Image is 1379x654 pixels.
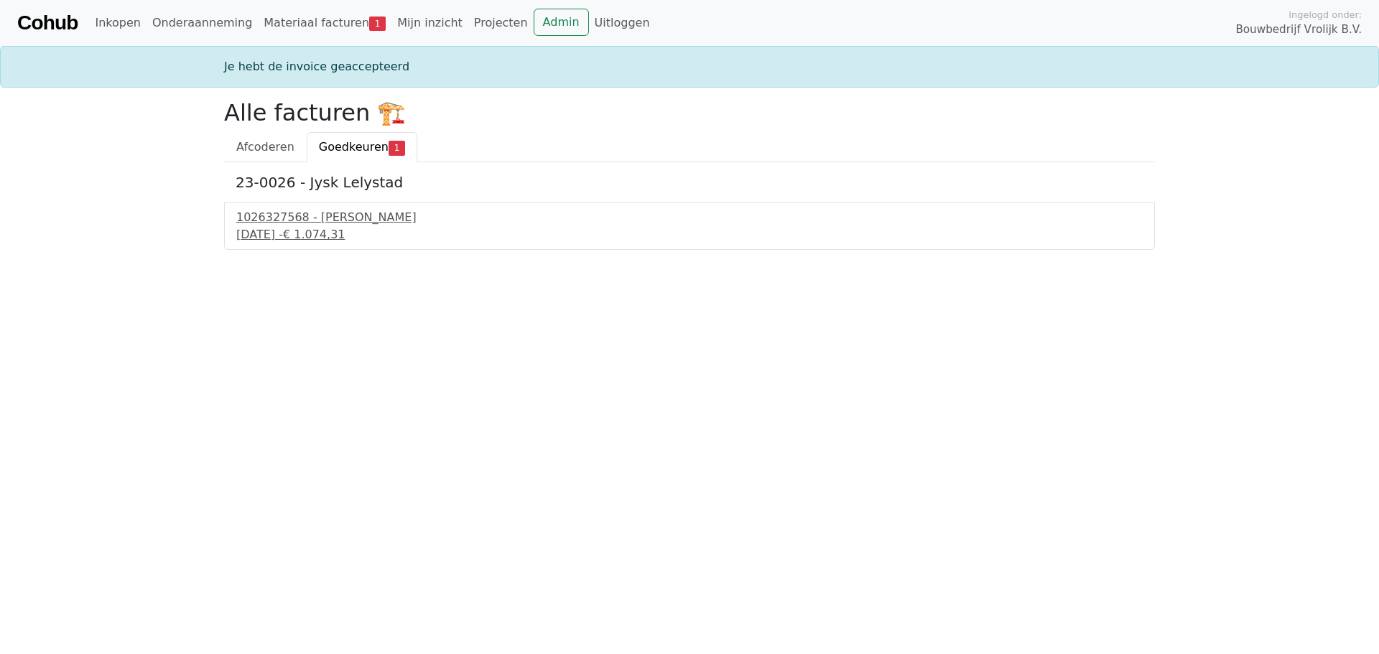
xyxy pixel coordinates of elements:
a: 1026327568 - [PERSON_NAME][DATE] -€ 1.074,31 [236,209,1143,243]
span: Goedkeuren [319,140,389,154]
a: Uitloggen [589,9,656,37]
a: Mijn inzicht [391,9,468,37]
span: Ingelogd onder: [1289,8,1362,22]
h2: Alle facturen 🏗️ [224,99,1155,126]
a: Cohub [17,6,78,40]
a: Goedkeuren1 [307,132,417,162]
a: Onderaanneming [147,9,258,37]
div: 1026327568 - [PERSON_NAME] [236,209,1143,226]
a: Materiaal facturen1 [258,9,391,37]
span: Afcoderen [236,140,294,154]
span: Bouwbedrijf Vrolijk B.V. [1235,22,1362,38]
a: Projecten [468,9,534,37]
div: Je hebt de invoice geaccepteerd [215,58,1164,75]
span: 1 [369,17,386,31]
a: Inkopen [89,9,146,37]
a: Admin [534,9,589,36]
span: € 1.074,31 [283,228,345,241]
a: Afcoderen [224,132,307,162]
span: 1 [389,141,405,155]
h5: 23-0026 - Jysk Lelystad [236,174,1143,191]
div: [DATE] - [236,226,1143,243]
